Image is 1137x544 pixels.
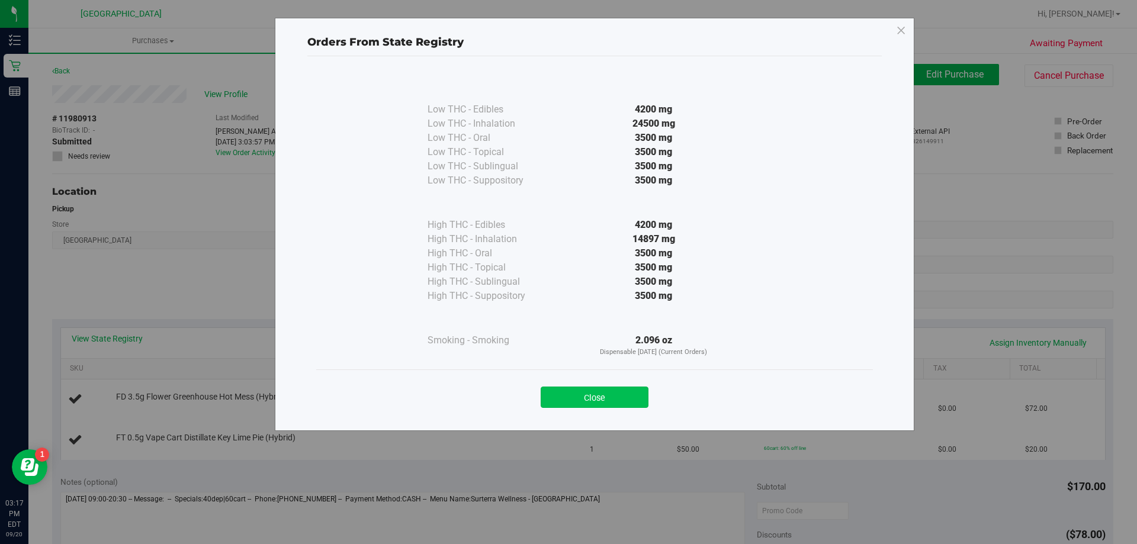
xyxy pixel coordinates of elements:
span: Orders From State Registry [307,36,464,49]
div: High THC - Edibles [428,218,546,232]
p: Dispensable [DATE] (Current Orders) [546,347,762,358]
div: 3500 mg [546,159,762,173]
button: Close [541,387,648,408]
div: 3500 mg [546,289,762,303]
div: Low THC - Topical [428,145,546,159]
div: 2.096 oz [546,333,762,358]
div: Low THC - Sublingual [428,159,546,173]
div: 3500 mg [546,131,762,145]
iframe: Resource center unread badge [35,448,49,462]
iframe: Resource center [12,449,47,485]
div: 3500 mg [546,173,762,188]
div: 4200 mg [546,102,762,117]
div: 3500 mg [546,275,762,289]
div: 24500 mg [546,117,762,131]
div: High THC - Topical [428,260,546,275]
div: Smoking - Smoking [428,333,546,347]
div: Low THC - Inhalation [428,117,546,131]
div: 4200 mg [546,218,762,232]
div: 14897 mg [546,232,762,246]
div: High THC - Suppository [428,289,546,303]
div: High THC - Inhalation [428,232,546,246]
div: Low THC - Edibles [428,102,546,117]
div: Low THC - Oral [428,131,546,145]
div: 3500 mg [546,145,762,159]
div: 3500 mg [546,246,762,260]
div: High THC - Oral [428,246,546,260]
div: 3500 mg [546,260,762,275]
div: High THC - Sublingual [428,275,546,289]
div: Low THC - Suppository [428,173,546,188]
